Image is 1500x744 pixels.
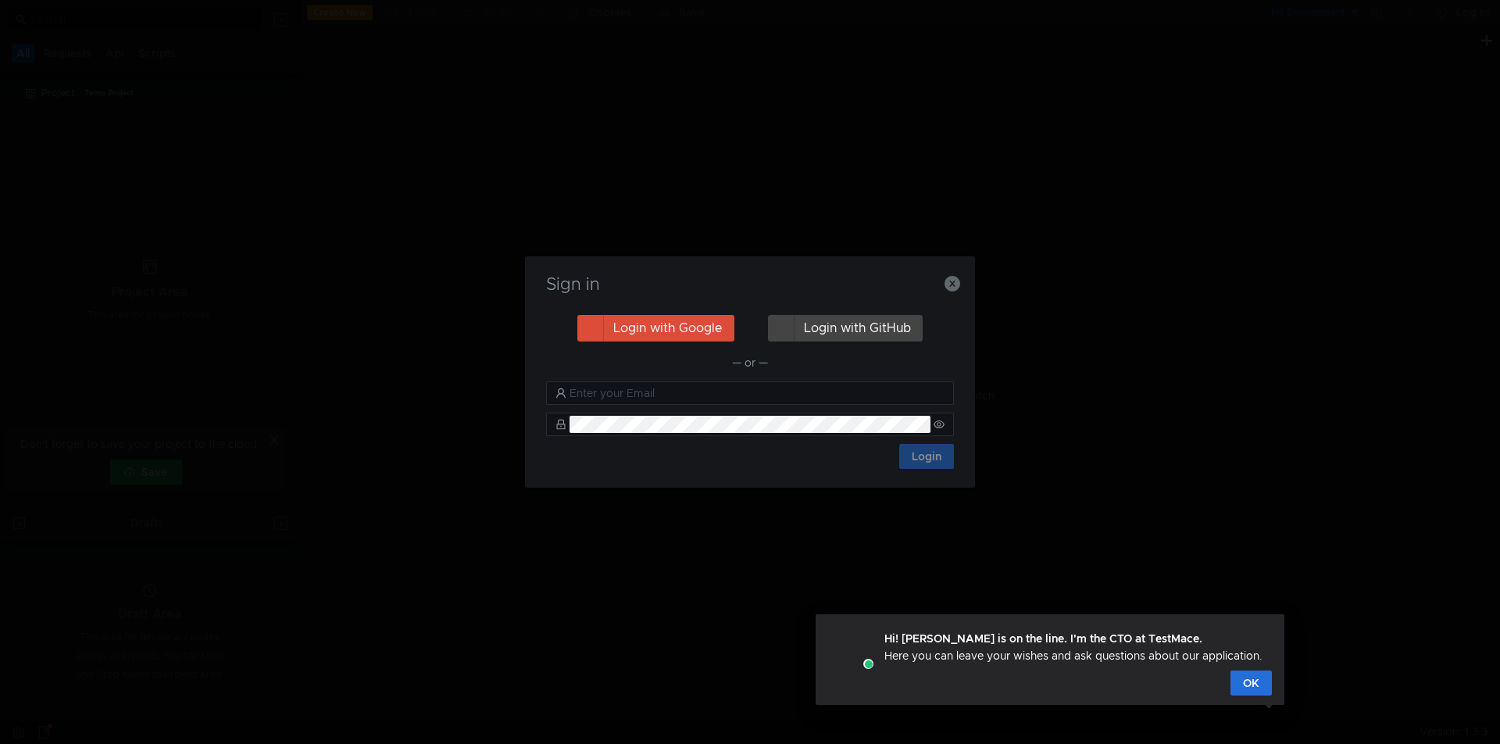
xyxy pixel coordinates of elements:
strong: Hi! [PERSON_NAME] is on the line. I'm the CTO at TestMace. [884,631,1202,646]
input: Enter your Email [570,385,945,402]
button: Login with Google [577,315,734,342]
h3: Sign in [544,275,956,294]
div: — or — [546,353,954,372]
button: OK [1230,671,1272,696]
button: Login with GitHub [768,315,923,342]
div: Here you can leave your wishes and ask questions about our application. [884,630,1262,664]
